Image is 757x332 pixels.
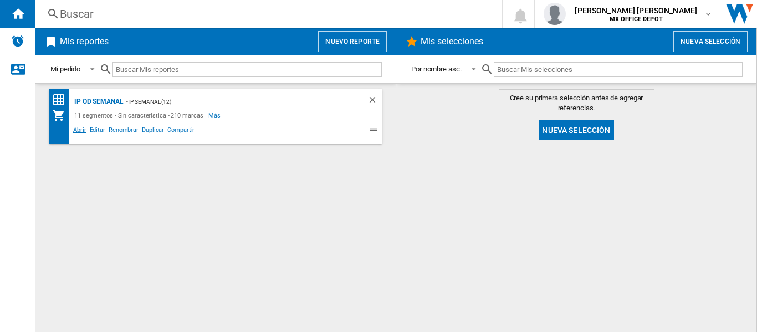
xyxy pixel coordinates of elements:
span: Duplicar [140,125,166,138]
span: Editar [88,125,107,138]
b: MX OFFICE DEPOT [610,16,663,23]
div: Buscar [60,6,473,22]
span: Más [208,109,222,122]
button: Nuevo reporte [318,31,387,52]
input: Buscar Mis selecciones [494,62,743,77]
span: Abrir [71,125,88,138]
button: Nueva selección [673,31,748,52]
h2: Mis selecciones [418,31,486,52]
div: - IP SEMANAL (12) [124,95,345,109]
img: alerts-logo.svg [11,34,24,48]
h2: Mis reportes [58,31,111,52]
span: Compartir [166,125,196,138]
input: Buscar Mis reportes [112,62,382,77]
div: IP OD SEMANAL [71,95,124,109]
img: profile.jpg [544,3,566,25]
div: Mi colección [52,109,71,122]
button: Nueva selección [539,120,613,140]
div: Borrar [367,95,382,109]
div: Por nombre asc. [411,65,462,73]
div: Mi pedido [50,65,80,73]
span: Renombrar [107,125,140,138]
span: Cree su primera selección antes de agregar referencias. [499,93,654,113]
span: [PERSON_NAME] [PERSON_NAME] [575,5,697,16]
div: Matriz de precios [52,93,71,107]
div: 11 segmentos - Sin característica - 210 marcas [71,109,208,122]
